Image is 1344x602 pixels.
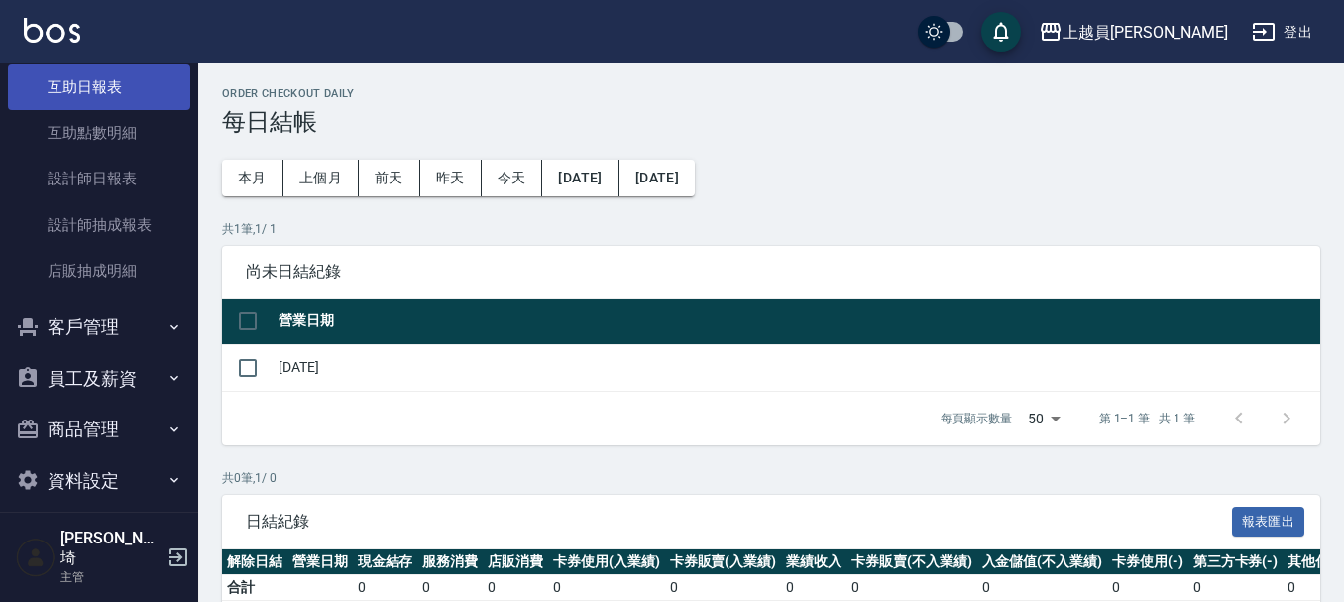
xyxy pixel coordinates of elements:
[60,568,162,586] p: 主管
[222,87,1320,100] h2: Order checkout daily
[353,575,418,601] td: 0
[1188,549,1284,575] th: 第三方卡券(-)
[8,353,190,405] button: 員工及薪資
[16,538,56,577] img: Person
[482,160,543,196] button: 今天
[1107,575,1188,601] td: 0
[222,549,287,575] th: 解除日結
[548,549,665,575] th: 卡券使用(入業績)
[977,575,1108,601] td: 0
[1020,392,1067,445] div: 50
[222,469,1320,487] p: 共 0 筆, 1 / 0
[222,575,287,601] td: 合計
[8,156,190,201] a: 設計師日報表
[287,549,353,575] th: 營業日期
[274,299,1320,345] th: 營業日期
[665,549,782,575] th: 卡券販賣(入業績)
[977,549,1108,575] th: 入金儲值(不入業績)
[417,575,483,601] td: 0
[548,575,665,601] td: 0
[8,248,190,294] a: 店販抽成明細
[24,18,80,43] img: Logo
[1232,507,1305,538] button: 報表匯出
[8,110,190,156] a: 互助點數明細
[846,549,977,575] th: 卡券販賣(不入業績)
[1107,549,1188,575] th: 卡券使用(-)
[1188,575,1284,601] td: 0
[60,529,162,568] h5: [PERSON_NAME]埼
[8,64,190,110] a: 互助日報表
[1244,14,1320,51] button: 登出
[542,160,618,196] button: [DATE]
[619,160,695,196] button: [DATE]
[274,344,1320,391] td: [DATE]
[1099,410,1195,427] p: 第 1–1 筆 共 1 筆
[781,575,846,601] td: 0
[417,549,483,575] th: 服務消費
[8,301,190,353] button: 客戶管理
[8,404,190,455] button: 商品管理
[665,575,782,601] td: 0
[981,12,1021,52] button: save
[222,108,1320,136] h3: 每日結帳
[283,160,359,196] button: 上個月
[483,575,548,601] td: 0
[222,160,283,196] button: 本月
[222,220,1320,238] p: 共 1 筆, 1 / 1
[483,549,548,575] th: 店販消費
[1232,511,1305,530] a: 報表匯出
[941,410,1012,427] p: 每頁顯示數量
[246,262,1296,282] span: 尚未日結紀錄
[1031,12,1236,53] button: 上越員[PERSON_NAME]
[781,549,846,575] th: 業績收入
[8,455,190,507] button: 資料設定
[353,549,418,575] th: 現金結存
[246,512,1232,532] span: 日結紀錄
[846,575,977,601] td: 0
[359,160,420,196] button: 前天
[1063,20,1228,45] div: 上越員[PERSON_NAME]
[8,202,190,248] a: 設計師抽成報表
[420,160,482,196] button: 昨天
